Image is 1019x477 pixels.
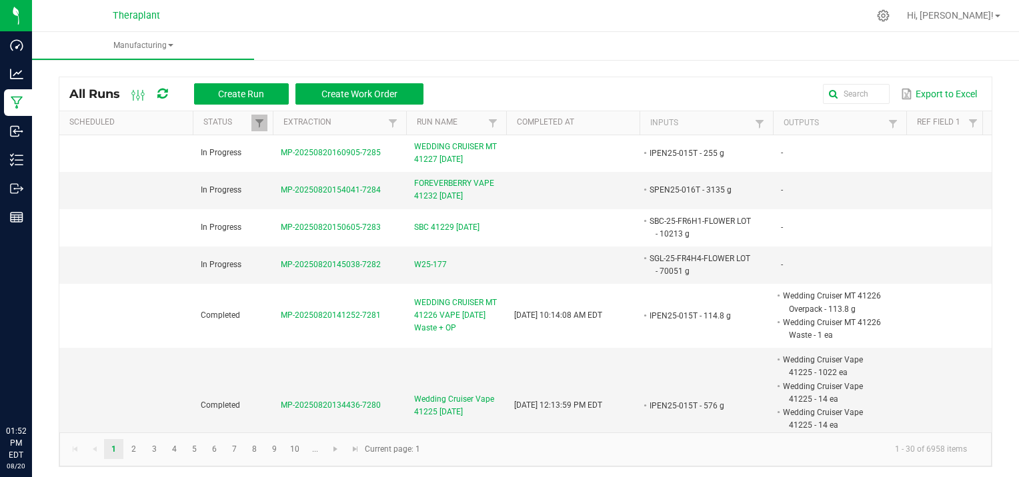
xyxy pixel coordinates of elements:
span: MP-20250820141252-7281 [281,310,381,320]
a: ScheduledSortable [69,117,187,128]
span: [DATE] 10:14:08 AM EDT [514,310,602,320]
span: In Progress [201,223,241,232]
iframe: Resource center [13,370,53,410]
li: IPEN25-015T - 255 g [648,147,753,160]
a: Page 7 [225,439,244,459]
span: MP-20250820134436-7280 [281,400,381,410]
span: WEDDING CRUISER MT 41226 VAPE [DATE] Waste + OP [414,296,498,335]
span: In Progress [201,185,241,195]
a: Go to the next page [326,439,345,459]
span: MP-20250820154041-7284 [281,185,381,195]
a: Filter [385,115,401,131]
li: Wedding Cruiser Vape 41225 - 1022 ea [781,353,886,379]
span: Create Work Order [321,89,397,99]
a: Filter [885,115,901,132]
p: 08/20 [6,461,26,471]
inline-svg: Dashboard [10,39,23,52]
inline-svg: Reports [10,211,23,224]
a: Page 1 [104,439,123,459]
kendo-pager: Current page: 1 [59,432,992,466]
a: Filter [485,115,501,131]
li: IPEN25-015T - 576 g [648,399,753,412]
button: Export to Excel [898,83,980,105]
li: Wedding Cruiser MT 41226 Overpack - 113.8 g [781,289,886,315]
span: In Progress [201,260,241,269]
inline-svg: Inventory [10,153,23,167]
td: - [773,172,906,209]
td: - [773,246,906,284]
th: Outputs [773,111,906,135]
a: Ref Field 1Sortable [917,117,964,128]
inline-svg: Inbound [10,125,23,138]
a: StatusSortable [203,117,251,128]
span: Completed [201,310,240,320]
a: Run NameSortable [417,117,484,128]
a: Go to the last page [345,439,365,459]
span: Hi, [PERSON_NAME]! [907,10,994,21]
a: Page 5 [185,439,204,459]
a: Completed AtSortable [517,117,634,128]
a: Page 6 [205,439,224,459]
a: Page 4 [165,439,184,459]
a: Filter [965,115,981,131]
inline-svg: Outbound [10,182,23,195]
span: In Progress [201,148,241,157]
span: Completed [201,400,240,410]
input: Search [823,84,890,104]
button: Create Work Order [295,83,423,105]
kendo-pager-info: 1 - 30 of 6958 items [428,438,978,460]
li: Wedding Cruiser Vape 41225 - 14 ea [781,380,886,406]
span: MP-20250820150605-7283 [281,223,381,232]
a: Filter [251,115,267,131]
span: [DATE] 12:13:59 PM EDT [514,400,602,410]
a: Filter [752,115,768,132]
th: Inputs [640,111,773,135]
span: Theraplant [113,10,160,21]
iframe: Resource center unread badge [39,368,55,384]
li: SPEN25-016T - 3135 g [648,183,753,197]
li: SGL-25-FR4H4-FLOWER LOT - 70051 g [648,252,753,278]
li: Wedding Cruiser MT 41226 Waste - 1 ea [781,316,886,342]
inline-svg: Analytics [10,67,23,81]
div: All Runs [69,83,433,105]
a: Page 10 [285,439,305,459]
span: SBC 41229 [DATE] [414,221,479,234]
li: SBC-25-FR6H1-FLOWER LOT - 10213 g [648,215,753,240]
span: Go to the last page [350,444,361,454]
span: Go to the next page [330,444,341,454]
td: - [773,135,906,172]
a: Page 2 [124,439,143,459]
a: Page 11 [305,439,325,459]
p: 01:52 PM EDT [6,425,26,461]
li: IPEN25-015T - 114.8 g [648,309,753,322]
span: MP-20250820145038-7282 [281,260,381,269]
li: Wedding Cruiser Vape 41225 - 14 ea [781,406,886,432]
a: Page 3 [145,439,164,459]
span: Wedding Cruiser Vape 41225 [DATE] [414,393,498,418]
span: MP-20250820160905-7285 [281,148,381,157]
span: Manufacturing [32,40,254,51]
span: Create Run [218,89,264,99]
span: W25-177 [414,258,447,271]
a: Page 8 [245,439,264,459]
span: FOREVERBERRY VAPE 41232 [DATE] [414,177,498,203]
a: Manufacturing [32,32,254,60]
td: - [773,209,906,246]
span: WEDDING CRUISER MT 41227 [DATE] [414,141,498,166]
a: Page 9 [265,439,284,459]
a: ExtractionSortable [283,117,384,128]
button: Create Run [194,83,289,105]
inline-svg: Manufacturing [10,96,23,109]
div: Manage settings [875,9,892,22]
